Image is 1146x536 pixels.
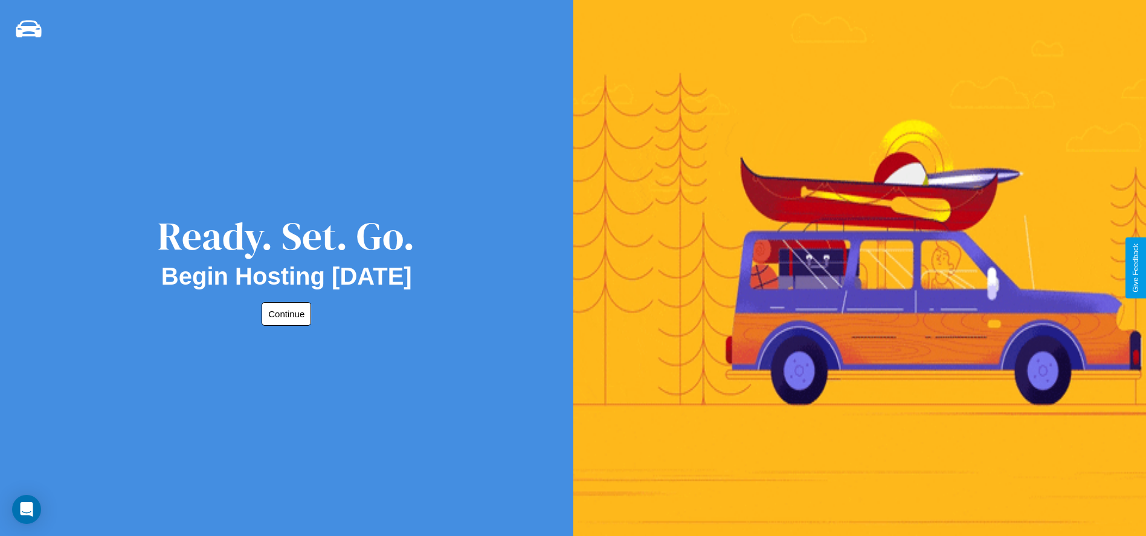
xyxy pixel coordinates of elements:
button: Continue [262,302,311,326]
div: Ready. Set. Go. [158,209,415,263]
h2: Begin Hosting [DATE] [161,263,412,290]
div: Give Feedback [1132,244,1140,292]
div: Open Intercom Messenger [12,495,41,524]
